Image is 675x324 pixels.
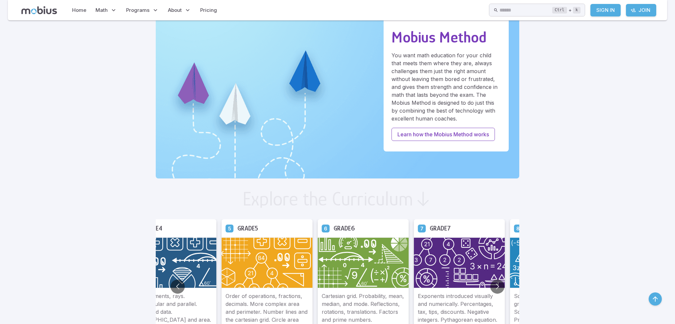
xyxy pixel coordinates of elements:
[126,7,149,14] span: Programs
[222,237,312,288] img: Grade 5
[552,6,580,14] div: +
[430,223,451,233] h5: Grade 7
[552,7,567,13] kbd: Ctrl
[125,237,216,288] img: Grade 4
[391,51,501,122] p: You want math education for your child that meets them where they are, always challenges them jus...
[171,280,185,294] button: Go to previous slide
[418,224,426,232] a: Grade 7
[590,4,621,16] a: Sign In
[168,7,182,14] span: About
[510,237,601,288] img: Grade 8
[391,128,495,141] a: Learn how the Mobius Method works
[573,7,580,13] kbd: k
[414,237,505,288] img: Grade 7
[70,3,88,18] a: Home
[514,224,522,232] a: Grade 8
[226,224,233,232] a: Grade 5
[95,7,108,14] span: Math
[242,189,413,209] h2: Explore the Curriculum
[198,3,219,18] a: Pricing
[490,280,504,294] button: Go to next slide
[318,237,409,288] img: Grade 6
[626,4,656,16] a: Join
[334,223,355,233] h5: Grade 6
[391,28,501,46] h2: Mobius Method
[322,224,330,232] a: Grade 6
[237,223,258,233] h5: Grade 5
[397,130,489,138] p: Learn how the Mobius Method works
[156,7,519,178] img: Unique Paths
